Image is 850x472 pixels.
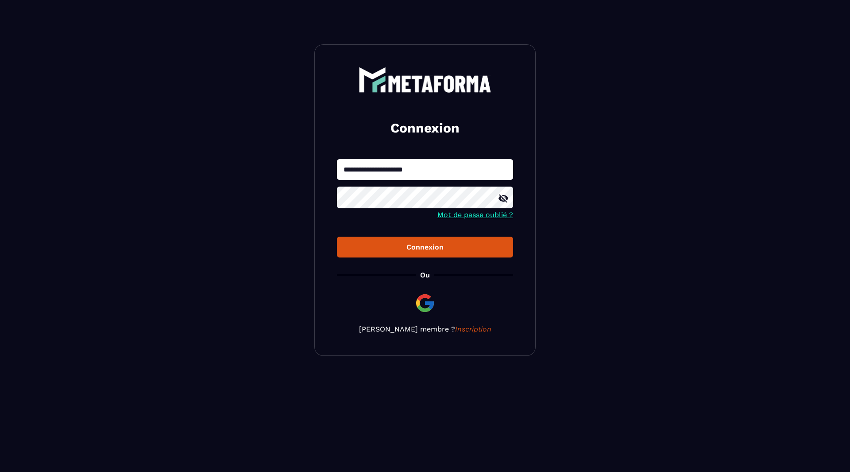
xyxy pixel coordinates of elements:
img: google [414,293,436,314]
a: Inscription [455,325,491,333]
h2: Connexion [348,119,502,137]
a: Mot de passe oublié ? [437,211,513,219]
button: Connexion [337,237,513,257]
div: Connexion [344,243,506,251]
p: [PERSON_NAME] membre ? [337,325,513,333]
a: logo [337,67,513,93]
img: logo [359,67,491,93]
p: Ou [420,271,430,279]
